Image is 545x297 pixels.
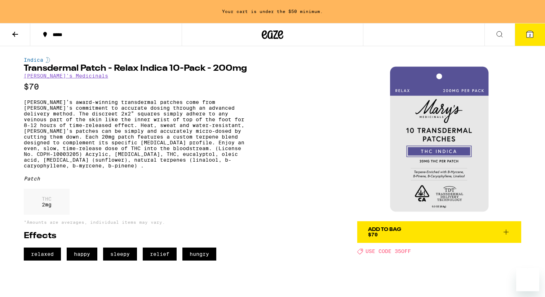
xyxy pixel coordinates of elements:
button: Add To Bag$70 [357,221,521,243]
p: *Amounts are averages, individual items may vary. [24,220,248,224]
div: Add To Bag [368,227,401,232]
span: relief [143,248,177,261]
span: sleepy [103,248,137,261]
div: 2 mg [24,189,70,215]
span: hungry [182,248,216,261]
p: [PERSON_NAME]’s award-winning transdermal patches come from [PERSON_NAME]'s commitment to accurat... [24,99,248,169]
img: Mary's Medicinals - Transdermal Patch - Relax Indica 10-Pack - 200mg [357,57,521,221]
span: 2 [529,33,531,37]
a: [PERSON_NAME]'s Medicinals [24,73,108,79]
h1: Transdermal Patch - Relax Indica 10-Pack - 200mg [24,64,248,73]
p: $70 [24,82,248,91]
span: relaxed [24,248,61,261]
img: indicaColor.svg [46,57,50,63]
div: Indica [24,57,248,63]
span: happy [67,248,97,261]
span: USE CODE 35OFF [365,249,411,254]
p: THC [42,196,52,202]
button: 2 [515,23,545,46]
div: Patch [24,176,248,182]
h2: Effects [24,232,248,240]
iframe: Button to launch messaging window [516,268,539,291]
span: $70 [368,232,378,237]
